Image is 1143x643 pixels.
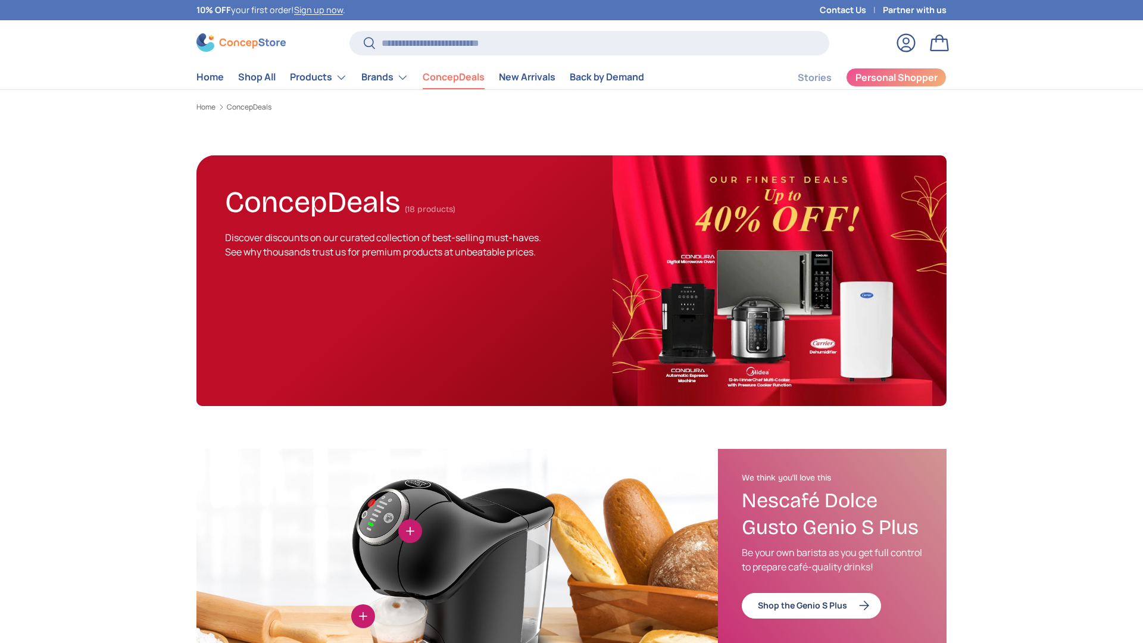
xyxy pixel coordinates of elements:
a: ConcepDeals [423,65,485,89]
a: Back by Demand [570,65,644,89]
summary: Products [283,65,354,89]
a: Shop the Genio S Plus [742,593,881,619]
strong: 10% OFF [196,4,231,15]
span: (18 products) [405,204,455,214]
nav: Secondary [769,65,947,89]
a: Home [196,104,216,111]
a: Home [196,65,224,89]
a: Contact Us [820,4,883,17]
a: Partner with us [883,4,947,17]
span: Personal Shopper [855,73,938,82]
a: Brands [361,65,408,89]
h1: ConcepDeals [225,180,400,220]
summary: Brands [354,65,416,89]
h2: We think you'll love this [742,473,923,483]
a: New Arrivals [499,65,555,89]
h3: Nescafé Dolce Gusto Genio S Plus [742,488,923,541]
a: Sign up now [294,4,343,15]
nav: Breadcrumbs [196,102,947,113]
a: Shop All [238,65,276,89]
span: Discover discounts on our curated collection of best-selling must-haves. See why thousands trust ... [225,231,541,258]
img: ConcepStore [196,33,286,52]
a: ConcepDeals [227,104,271,111]
img: ConcepDeals [613,155,947,406]
a: Products [290,65,347,89]
p: Be your own barista as you get full control to prepare café-quality drinks! [742,545,923,574]
p: your first order! . [196,4,345,17]
nav: Primary [196,65,644,89]
a: Stories [798,66,832,89]
a: Personal Shopper [846,68,947,87]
